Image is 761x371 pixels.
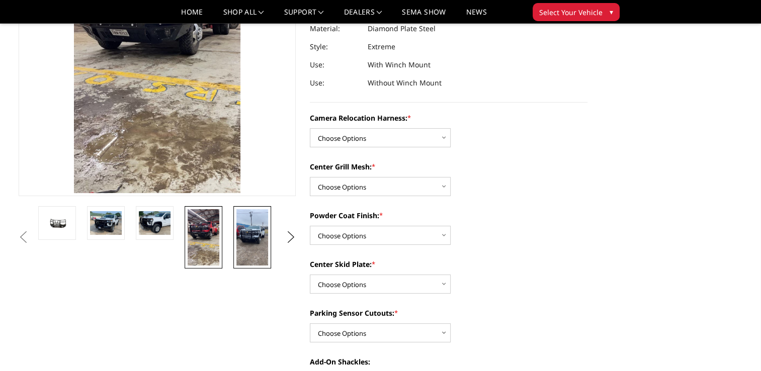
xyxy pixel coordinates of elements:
img: 2024-2025 Chevrolet 2500-3500 - T2 Series - Extreme Front Bumper (receiver or winch) [236,209,268,265]
dd: Extreme [368,38,395,56]
label: Parking Sensor Cutouts: [310,308,587,318]
label: Add-On Shackles: [310,356,587,367]
label: Center Grill Mesh: [310,161,587,172]
dt: Style: [310,38,360,56]
dd: Without Winch Mount [368,74,442,92]
dt: Use: [310,74,360,92]
img: 2024-2025 Chevrolet 2500-3500 - T2 Series - Extreme Front Bumper (receiver or winch) [188,209,219,265]
a: Support [284,9,324,23]
dd: Diamond Plate Steel [368,20,436,38]
a: SEMA Show [402,9,446,23]
button: Previous [16,230,31,245]
label: Center Skid Plate: [310,259,587,269]
dd: With Winch Mount [368,56,431,74]
dt: Use: [310,56,360,74]
button: Next [283,230,298,245]
a: Dealers [344,9,382,23]
a: shop all [223,9,264,23]
img: 2024-2025 Chevrolet 2500-3500 - T2 Series - Extreme Front Bumper (receiver or winch) [41,216,73,230]
dt: Material: [310,20,360,38]
img: 2024-2025 Chevrolet 2500-3500 - T2 Series - Extreme Front Bumper (receiver or winch) [139,211,171,235]
a: Home [181,9,203,23]
label: Camera Relocation Harness: [310,113,587,123]
label: Powder Coat Finish: [310,210,587,221]
a: News [466,9,486,23]
span: ▾ [610,7,613,17]
span: Select Your Vehicle [539,7,603,18]
button: Select Your Vehicle [533,3,620,21]
img: 2024-2025 Chevrolet 2500-3500 - T2 Series - Extreme Front Bumper (receiver or winch) [90,211,122,235]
